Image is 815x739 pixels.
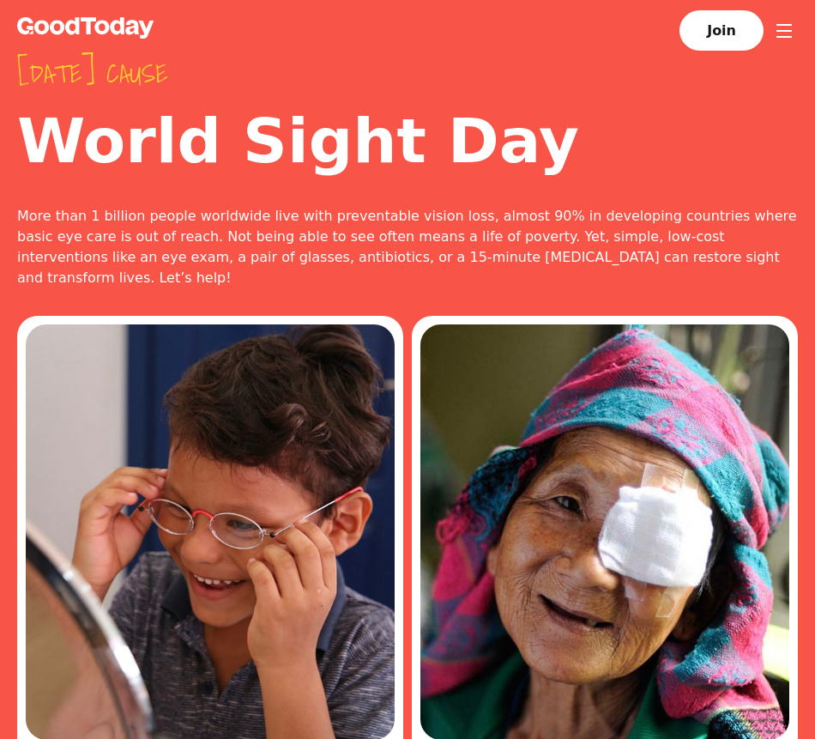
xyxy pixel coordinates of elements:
[17,110,798,172] h2: World Sight Day
[17,58,798,89] span: [DATE] cause
[17,206,798,288] div: More than 1 billion people worldwide live with preventable vision loss, almost 90% in developing ...
[774,21,794,41] img: Menu
[17,17,154,39] img: GoodToday
[679,10,764,51] a: Join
